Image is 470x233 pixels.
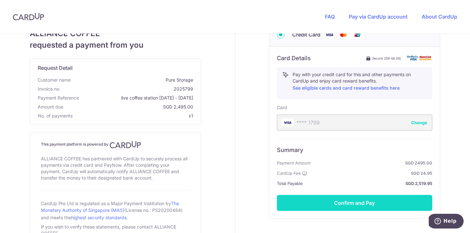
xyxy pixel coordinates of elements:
[372,56,402,61] span: Secure 256-bit SSL
[41,198,190,222] div: CardUp Pte Ltd is regulated as a Major Payment Institution by (License no.: PS20200484) and meets...
[189,113,193,118] span: x1
[277,195,432,211] button: Confirm and Pay
[313,159,432,167] strong: SGD 2495.00
[38,95,79,100] span: translation missing: en.payment_reference
[38,86,60,92] span: Invoice no.
[71,215,127,220] a: highest security standards
[41,154,190,182] div: ALLIANCE COFFEE has partnered with CardUp to securely process all payments via credit card and Pa...
[277,159,310,167] span: Payment Amount
[110,141,141,149] img: CardUp
[277,31,432,39] div: Credit Card Visa Mastercard Union Pay
[38,104,63,110] span: Amount due
[351,31,364,39] img: Union Pay
[13,13,44,20] img: CardUp
[305,180,432,187] strong: SGD 2,519.95
[63,86,193,92] span: 2025799
[82,95,193,101] span: live coffee station [DATE] - [DATE]
[293,85,400,91] a: See eligible cards and card reward benefits here
[407,55,432,61] img: card secure
[277,104,287,111] label: Card
[292,31,320,38] span: Credit Card
[277,54,311,62] h6: Card Details
[41,141,190,149] h4: This payment platform is powered by
[411,119,427,126] button: Change
[337,31,350,39] img: Mastercard
[277,146,432,154] h6: Summary
[30,28,201,39] span: ALLIANCE COFFEE
[293,71,427,92] p: Pay with your credit card for this and other payments on CardUp and enjoy card reward benefits.
[422,13,457,20] a: About CardUp
[41,201,179,213] a: The Monetary Authority of Singapore (MAS)
[325,13,335,20] a: FAQ
[66,104,193,110] span: SGD 2,495.00
[73,77,193,83] span: Pure Storage
[310,169,432,177] strong: SGD 24.95
[38,77,71,83] span: Customer name
[349,13,408,20] a: Pay via CardUp account
[38,113,73,119] span: No. of payments
[277,169,301,177] span: CardUp Fee
[30,39,201,51] span: requested a payment from you
[38,65,73,71] span: translation missing: en.request_detail
[323,31,336,39] img: Visa
[277,180,303,187] span: Total Payable
[429,214,464,230] iframe: Opens a widget where you can find more information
